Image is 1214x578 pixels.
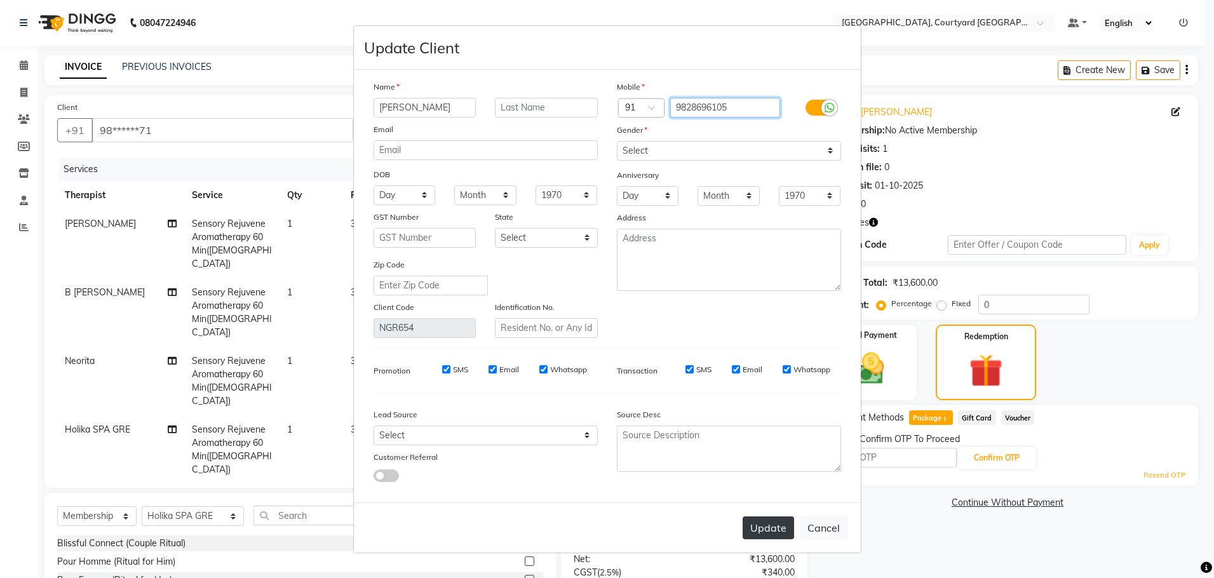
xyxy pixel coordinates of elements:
label: Identification No. [495,302,555,313]
input: Mobile [670,98,780,118]
label: Whatsapp [550,364,587,375]
label: Name [374,81,400,93]
label: Source Desc [617,409,661,420]
label: Anniversary [617,170,659,181]
label: State [495,212,513,223]
h4: Update Client [364,36,459,59]
label: Lead Source [374,409,417,420]
input: Enter Zip Code [374,276,488,295]
label: Zip Code [374,259,405,271]
input: Email [374,140,598,160]
input: First Name [374,98,476,118]
label: SMS [696,364,712,375]
label: Mobile [617,81,645,93]
label: GST Number [374,212,419,223]
label: Customer Referral [374,452,438,463]
label: Email [374,124,393,135]
input: Client Code [374,318,476,338]
input: Resident No. or Any Id [495,318,598,338]
button: Cancel [799,516,848,540]
label: Transaction [617,365,658,377]
label: DOB [374,169,390,180]
label: Client Code [374,302,414,313]
label: Address [617,212,646,224]
input: GST Number [374,228,476,248]
label: Promotion [374,365,410,377]
input: Last Name [495,98,598,118]
label: Email [499,364,519,375]
label: SMS [453,364,468,375]
label: Email [743,364,762,375]
button: Update [743,516,794,539]
label: Whatsapp [793,364,830,375]
label: Gender [617,124,647,136]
